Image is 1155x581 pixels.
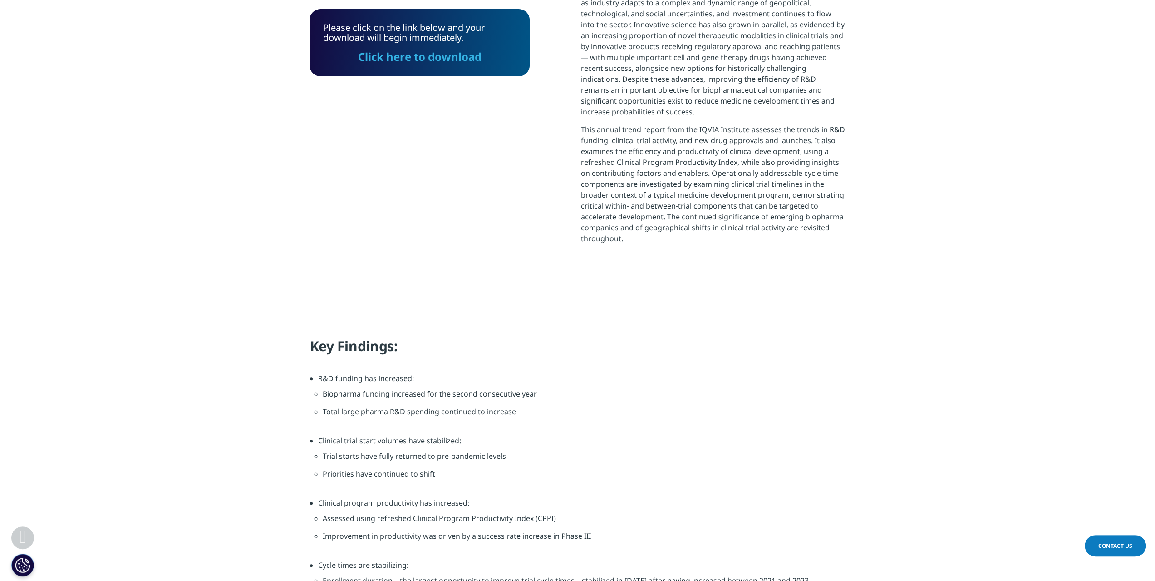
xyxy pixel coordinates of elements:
[323,406,841,424] li: Total large pharma R&D spending continued to increase
[11,554,34,576] button: Cookie 設定
[323,23,516,63] div: Please click on the link below and your download will begin immediately.
[318,497,845,560] li: Clinical program productivity has increased:
[323,531,841,548] li: Improvement in productivity was driven by a success rate increase in Phase III
[323,388,841,406] li: Biopharma funding increased for the second consecutive year
[310,337,845,362] h4: Key Findings:
[323,513,841,531] li: Assessed using refreshed Clinical Program Productivity Index (CPPI)
[323,451,841,468] li: Trial starts have fully returned to pre-pandemic levels
[358,49,482,64] a: Click here to download
[1085,535,1146,556] a: Contact Us
[1098,542,1132,550] span: Contact Us
[318,435,845,497] li: Clinical trial start volumes have stabilized:
[318,373,845,435] li: R&D funding has increased:
[323,468,841,486] li: Priorities have continued to shift
[581,124,845,251] p: This annual trend report from the IQVIA Institute assesses the trends in R&D funding, clinical tr...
